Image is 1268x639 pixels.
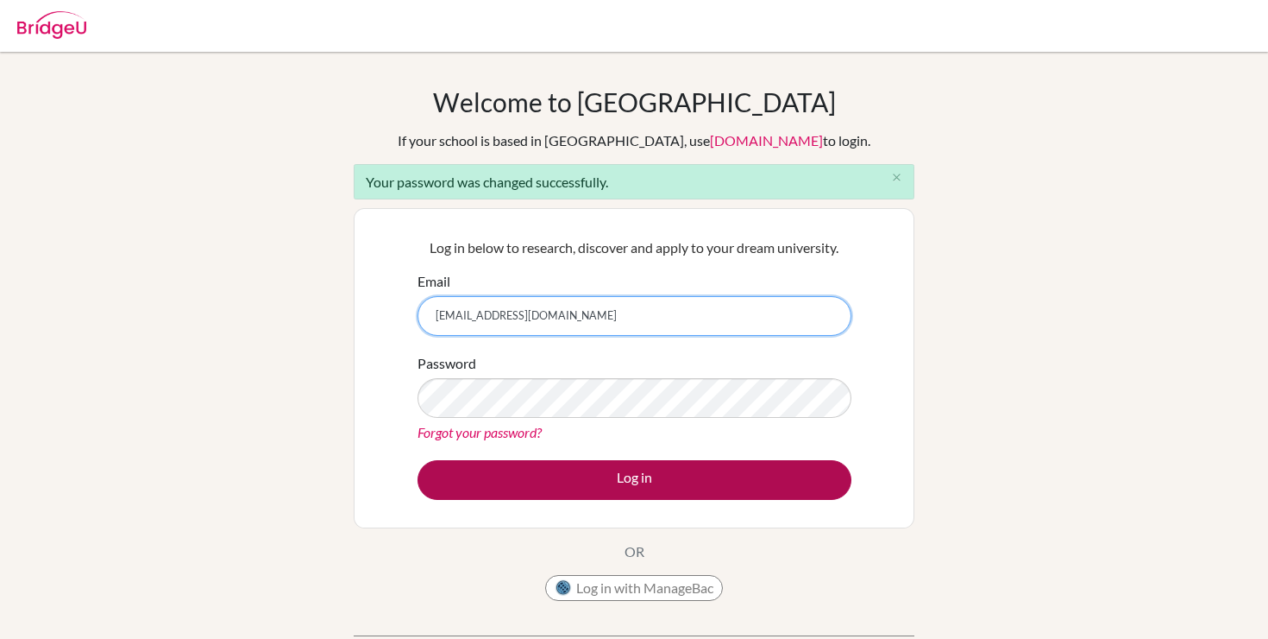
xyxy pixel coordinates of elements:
p: Log in below to research, discover and apply to your dream university. [417,237,851,258]
a: Forgot your password? [417,424,542,440]
label: Password [417,353,476,374]
button: Log in [417,460,851,500]
h1: Welcome to [GEOGRAPHIC_DATA] [433,86,836,117]
button: Close [879,165,913,191]
i: close [890,171,903,184]
a: [DOMAIN_NAME] [710,132,823,149]
div: Your password was changed successfully. [354,164,914,199]
img: Bridge-U [17,11,86,39]
p: OR [625,541,644,562]
div: If your school is based in [GEOGRAPHIC_DATA], use to login. [398,130,870,151]
label: Email [417,271,450,292]
button: Log in with ManageBac [545,575,723,601]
